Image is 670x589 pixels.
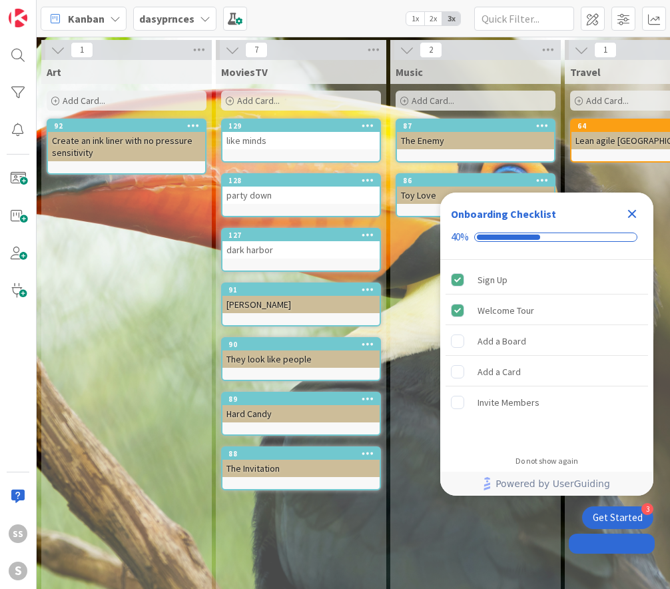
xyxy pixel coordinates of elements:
a: 89Hard Candy [221,392,381,436]
div: 90 [222,338,380,350]
div: 87 [397,120,554,132]
a: 129like minds [221,119,381,163]
div: [PERSON_NAME] [222,296,380,313]
div: 91 [222,284,380,296]
div: The Enemy [397,132,554,149]
a: 87The Enemy [396,119,555,163]
div: Checklist progress: 40% [451,231,643,243]
div: 92 [54,121,205,131]
div: SS [9,524,27,543]
div: 128 [222,175,380,187]
div: 91[PERSON_NAME] [222,284,380,313]
a: 127dark harbor [221,228,381,272]
div: 129 [228,121,380,131]
span: Travel [570,65,601,79]
span: Add Card... [412,95,454,107]
span: Add Card... [63,95,105,107]
div: Welcome Tour [478,302,534,318]
div: 86 [403,176,554,185]
div: Add a Board is incomplete. [446,326,648,356]
div: Footer [440,472,653,496]
div: Welcome Tour is complete. [446,296,648,325]
div: The Invitation [222,460,380,477]
div: 129like minds [222,120,380,149]
input: Quick Filter... [474,7,574,31]
a: 88The Invitation [221,446,381,490]
span: Kanban [68,11,105,27]
span: 1 [71,42,93,58]
span: Add Card... [237,95,280,107]
span: Music [396,65,423,79]
span: 7 [245,42,268,58]
span: 1x [406,12,424,25]
div: 90They look like people [222,338,380,368]
img: Visit kanbanzone.com [9,9,27,27]
div: S [9,562,27,580]
div: Checklist Container [440,193,653,496]
div: 127 [222,229,380,241]
div: 127dark harbor [222,229,380,259]
div: 87The Enemy [397,120,554,149]
a: 92Create an ink liner with no pressure sensitivity [47,119,206,175]
div: party down [222,187,380,204]
div: Invite Members is incomplete. [446,388,648,417]
a: 128party down [221,173,381,217]
a: 90They look like people [221,337,381,381]
div: 88 [228,449,380,458]
div: They look like people [222,350,380,368]
div: Do not show again [515,456,578,466]
div: 86Toy Love [397,175,554,204]
div: Hard Candy [222,405,380,422]
div: 129 [222,120,380,132]
span: Powered by UserGuiding [496,476,610,492]
div: 127 [228,231,380,240]
b: dasyprnces [139,12,194,25]
div: 89 [222,393,380,405]
div: Add a Card is incomplete. [446,357,648,386]
span: 2x [424,12,442,25]
div: Toy Love [397,187,554,204]
div: 128 [228,176,380,185]
div: Open Get Started checklist, remaining modules: 3 [582,506,653,529]
div: Checklist items [440,260,653,447]
span: 1 [594,42,617,58]
div: Close Checklist [621,203,643,225]
a: 86Toy Love [396,173,555,217]
div: 88The Invitation [222,448,380,477]
div: 91 [228,285,380,294]
div: 86 [397,175,554,187]
div: like minds [222,132,380,149]
div: 40% [451,231,469,243]
span: Add Card... [586,95,629,107]
span: 2 [420,42,442,58]
div: 92Create an ink liner with no pressure sensitivity [48,120,205,161]
div: 89 [228,394,380,404]
a: Powered by UserGuiding [447,472,647,496]
div: dark harbor [222,241,380,259]
div: Create an ink liner with no pressure sensitivity [48,132,205,161]
a: 91[PERSON_NAME] [221,283,381,326]
div: 89Hard Candy [222,393,380,422]
div: Add a Board [478,333,526,349]
div: 92 [48,120,205,132]
div: Sign Up is complete. [446,265,648,294]
div: 88 [222,448,380,460]
span: 3x [442,12,460,25]
div: Get Started [593,511,643,524]
div: Onboarding Checklist [451,206,556,222]
div: 87 [403,121,554,131]
span: MoviesTV [221,65,268,79]
div: 3 [641,503,653,515]
div: Sign Up [478,272,507,288]
div: 90 [228,340,380,349]
div: 128party down [222,175,380,204]
span: Art [47,65,61,79]
div: Invite Members [478,394,539,410]
div: Add a Card [478,364,521,380]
